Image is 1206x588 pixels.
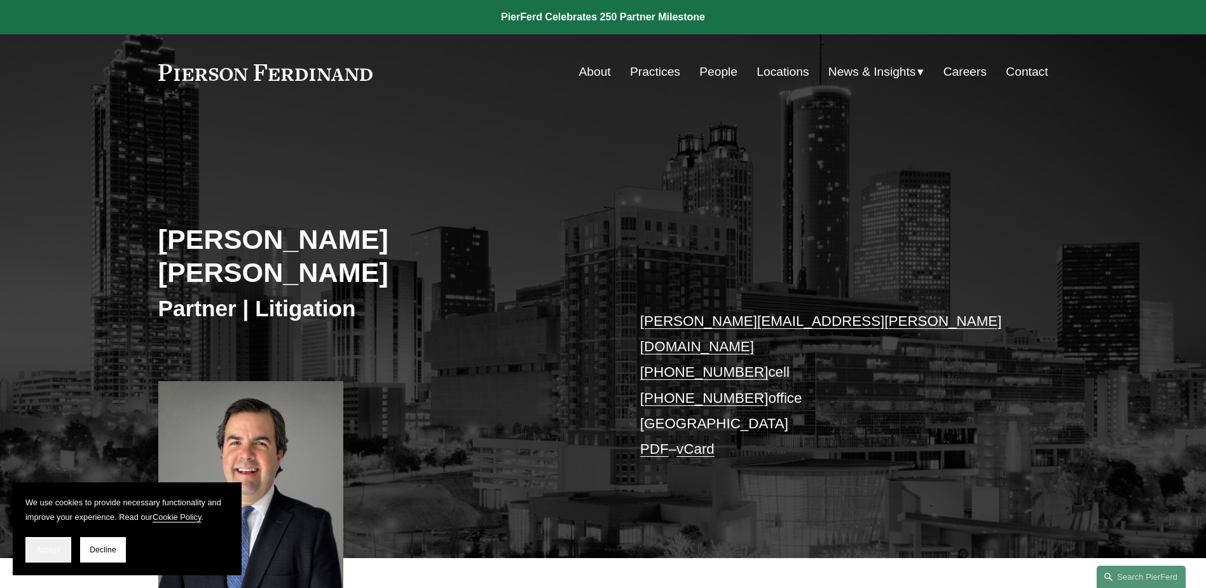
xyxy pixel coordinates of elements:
section: Cookie banner [13,482,242,575]
a: PDF [640,441,669,457]
a: People [699,60,737,84]
a: vCard [676,441,715,457]
a: Search this site [1097,566,1186,588]
a: Cookie Policy [153,512,202,522]
span: Decline [90,545,116,554]
h3: Partner | Litigation [158,295,603,323]
a: [PHONE_NUMBER] [640,364,769,380]
h2: [PERSON_NAME] [PERSON_NAME] [158,223,603,290]
a: Locations [757,60,809,84]
a: Contact [1006,60,1048,84]
a: Practices [630,60,680,84]
a: Careers [943,60,987,84]
p: cell office [GEOGRAPHIC_DATA] – [640,309,1011,463]
button: Decline [80,537,126,563]
a: folder dropdown [828,60,924,84]
a: About [579,60,611,84]
button: Accept [25,537,71,563]
span: Accept [36,545,60,554]
span: News & Insights [828,61,916,83]
a: [PERSON_NAME][EMAIL_ADDRESS][PERSON_NAME][DOMAIN_NAME] [640,313,1002,354]
p: We use cookies to provide necessary functionality and improve your experience. Read our . [25,495,229,524]
a: [PHONE_NUMBER] [640,390,769,406]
